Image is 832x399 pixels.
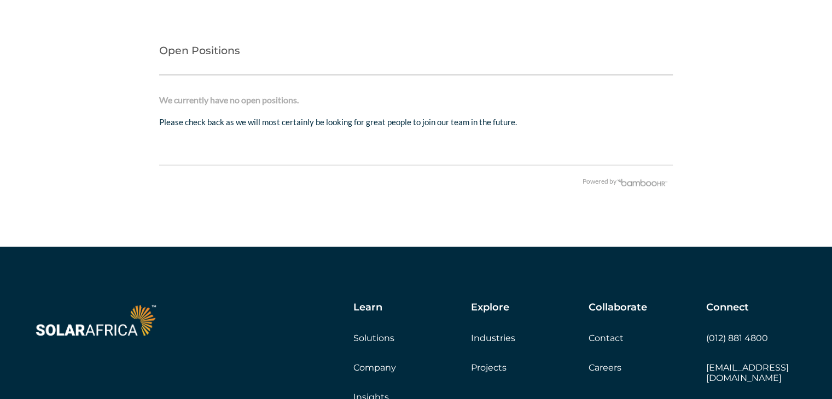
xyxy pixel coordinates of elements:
h5: Explore [471,302,509,314]
div: Powered by [159,171,668,192]
a: Industries [471,333,515,343]
a: [EMAIL_ADDRESS][DOMAIN_NAME] [706,362,789,383]
strong: We currently have no open positions. [159,95,299,105]
a: Contact [589,333,624,343]
h2: Open Positions [159,32,673,75]
a: Solutions [353,333,394,343]
img: BambooHR - HR software [616,178,668,186]
a: Careers [589,362,621,373]
h5: Collaborate [589,302,647,314]
a: Company [353,362,396,373]
h5: Learn [353,302,382,314]
a: (012) 881 4800 [706,333,768,343]
a: Projects [471,362,507,373]
p: Please check back as we will most certainly be looking for great people to join our team in the f... [159,111,673,133]
h5: Connect [706,302,749,314]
